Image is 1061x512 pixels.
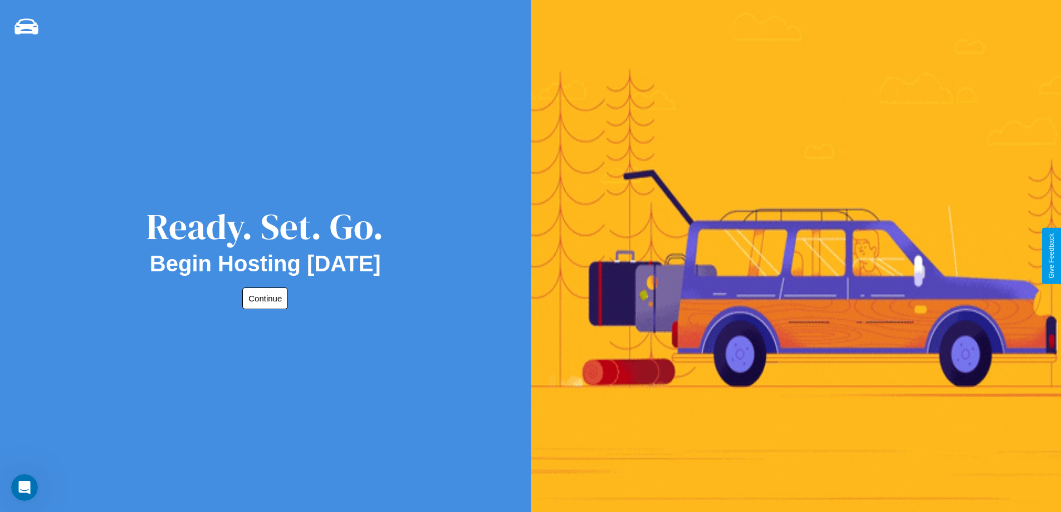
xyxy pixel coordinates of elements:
h2: Begin Hosting [DATE] [150,251,381,276]
button: Continue [242,287,288,309]
iframe: Intercom live chat [11,474,38,501]
div: Ready. Set. Go. [146,202,384,251]
div: Give Feedback [1048,233,1055,279]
